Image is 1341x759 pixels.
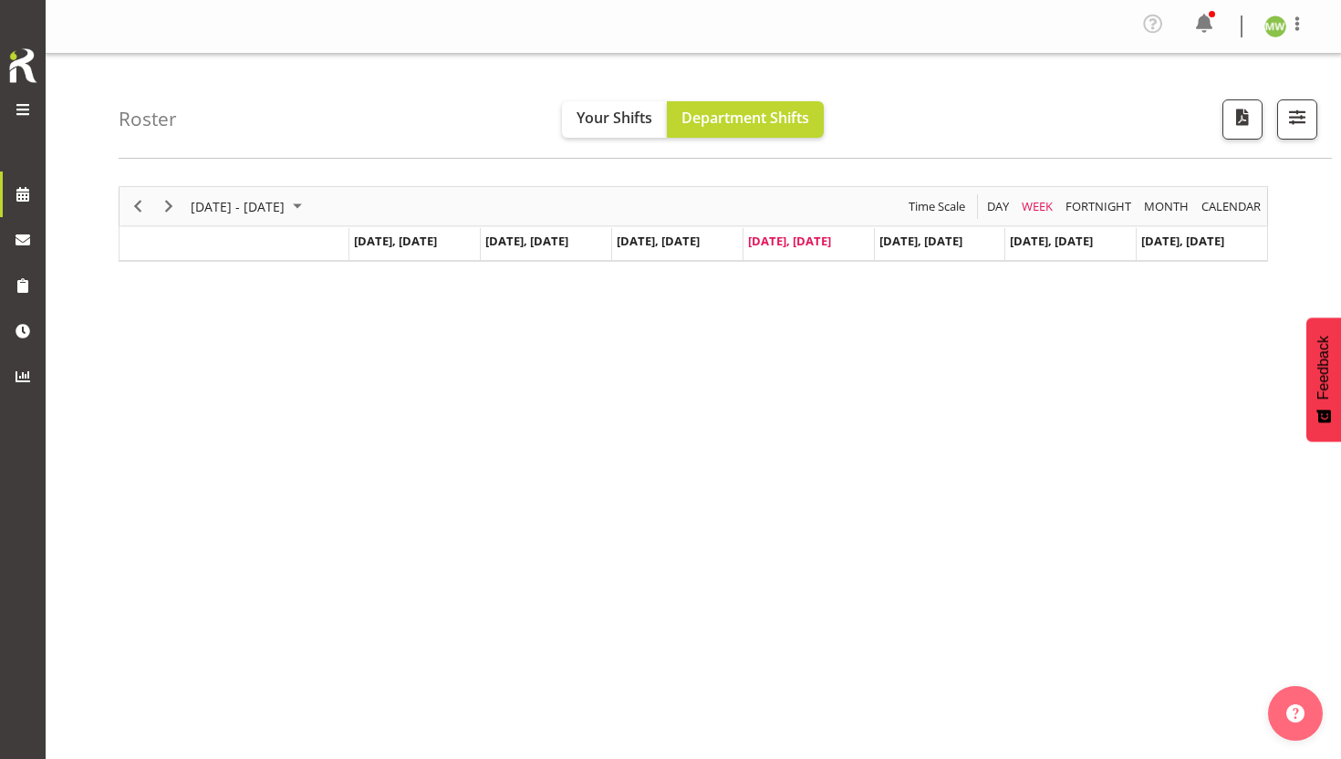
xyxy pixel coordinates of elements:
span: [DATE], [DATE] [879,233,962,249]
div: Timeline Week of August 28, 2025 [119,186,1268,262]
span: calendar [1200,195,1263,218]
span: [DATE], [DATE] [1141,233,1224,249]
span: Feedback [1315,336,1332,400]
span: [DATE], [DATE] [1010,233,1093,249]
button: Department Shifts [667,101,824,138]
button: Timeline Week [1019,195,1056,218]
span: Fortnight [1064,195,1133,218]
img: help-xxl-2.png [1286,704,1305,723]
span: [DATE], [DATE] [617,233,700,249]
span: Week [1020,195,1055,218]
button: August 25 - 31, 2025 [188,195,310,218]
button: Download a PDF of the roster according to the set date range. [1222,99,1263,140]
button: Filter Shifts [1277,99,1317,140]
span: [DATE] - [DATE] [189,195,286,218]
span: Day [985,195,1011,218]
span: [DATE], [DATE] [354,233,437,249]
span: [DATE], [DATE] [485,233,568,249]
div: Next [153,187,184,225]
button: Feedback - Show survey [1306,317,1341,442]
button: Timeline Day [984,195,1013,218]
span: Department Shifts [681,108,809,128]
h4: Roster [119,109,177,130]
span: [DATE], [DATE] [748,233,831,249]
span: Time Scale [907,195,967,218]
img: maddie-wills8738.jpg [1264,16,1286,37]
button: Next [157,195,182,218]
img: Rosterit icon logo [5,46,41,86]
div: Previous [122,187,153,225]
button: Fortnight [1063,195,1135,218]
button: Previous [126,195,151,218]
button: Timeline Month [1141,195,1192,218]
span: Month [1142,195,1190,218]
button: Your Shifts [562,101,667,138]
button: Time Scale [906,195,969,218]
button: Month [1199,195,1264,218]
span: Your Shifts [577,108,652,128]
